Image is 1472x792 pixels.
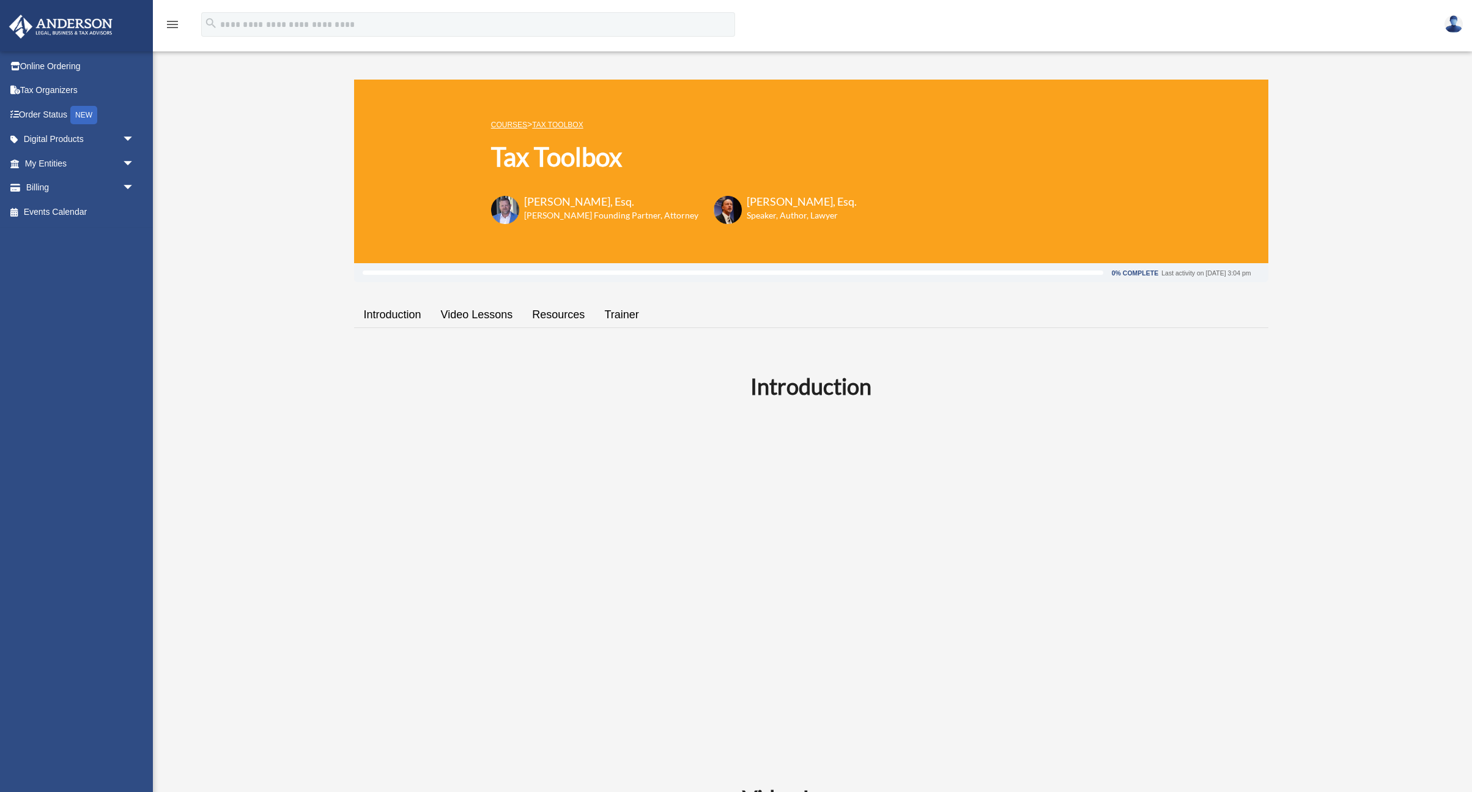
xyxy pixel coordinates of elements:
a: menu [165,21,180,32]
span: arrow_drop_down [122,151,147,176]
a: Events Calendar [9,200,153,224]
img: Anderson Advisors Platinum Portal [6,15,116,39]
a: Trainer [594,297,648,332]
img: Toby-circle-head.png [491,196,519,224]
a: Online Ordering [9,54,153,78]
a: Introduction [354,297,431,332]
span: arrow_drop_down [122,176,147,201]
a: My Entitiesarrow_drop_down [9,151,153,176]
h2: Introduction [361,371,1261,402]
a: Resources [522,297,594,332]
img: User Pic [1444,15,1463,33]
div: Last activity on [DATE] 3:04 pm [1161,270,1251,277]
a: Billingarrow_drop_down [9,176,153,200]
div: 0% Complete [1112,270,1158,277]
p: > [491,117,857,132]
a: Video Lessons [431,297,523,332]
img: Scott-Estill-Headshot.png [714,196,742,224]
span: arrow_drop_down [122,127,147,152]
a: Tax Toolbox [532,121,583,129]
h6: Speaker, Author, Lawyer [747,209,841,222]
a: Order StatusNEW [9,102,153,127]
i: menu [165,17,180,32]
h3: [PERSON_NAME], Esq. [524,194,698,209]
div: NEW [70,106,97,124]
i: search [204,17,218,30]
a: COURSES [491,121,527,129]
h6: [PERSON_NAME] Founding Partner, Attorney [524,209,698,222]
iframe: Introduction to the Tax Toolbox [505,424,1117,768]
a: Tax Organizers [9,78,153,103]
h1: Tax Toolbox [491,139,857,175]
a: Digital Productsarrow_drop_down [9,127,153,152]
h3: [PERSON_NAME], Esq. [747,194,857,209]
